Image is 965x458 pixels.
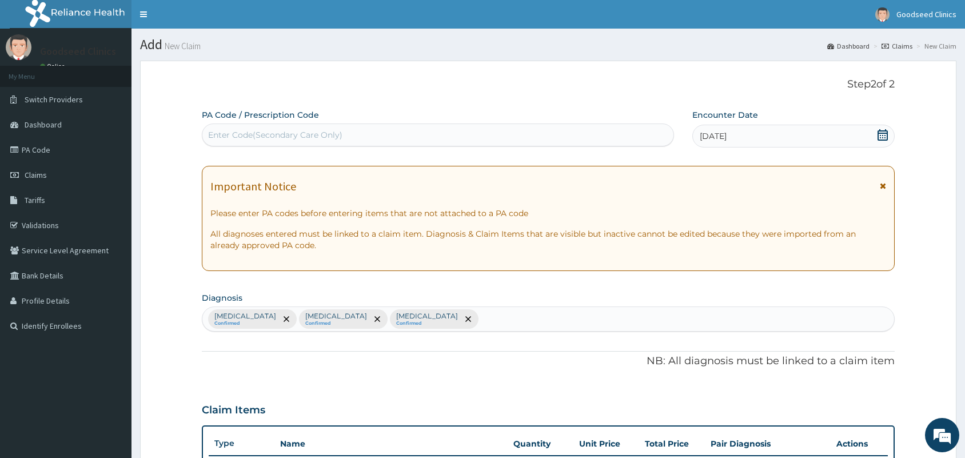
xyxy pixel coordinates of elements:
[705,432,831,455] th: Pair Diagnosis
[140,37,956,52] h1: Add
[202,354,895,369] p: NB: All diagnosis must be linked to a claim item
[40,62,67,70] a: Online
[209,433,274,454] th: Type
[210,180,296,193] h1: Important Notice
[25,170,47,180] span: Claims
[210,208,886,219] p: Please enter PA codes before entering items that are not attached to a PA code
[214,312,276,321] p: [MEDICAL_DATA]
[372,314,382,324] span: remove selection option
[202,78,895,91] p: Step 2 of 2
[40,46,116,57] p: Goodseed Clinics
[25,120,62,130] span: Dashboard
[202,292,242,304] label: Diagnosis
[639,432,705,455] th: Total Price
[882,41,912,51] a: Claims
[700,130,727,142] span: [DATE]
[210,228,886,251] p: All diagnoses entered must be linked to a claim item. Diagnosis & Claim Items that are visible bu...
[827,41,870,51] a: Dashboard
[25,94,83,105] span: Switch Providers
[6,34,31,60] img: User Image
[692,109,758,121] label: Encounter Date
[463,314,473,324] span: remove selection option
[573,432,639,455] th: Unit Price
[914,41,956,51] li: New Claim
[214,321,276,326] small: Confirmed
[305,312,367,321] p: [MEDICAL_DATA]
[281,314,292,324] span: remove selection option
[208,129,342,141] div: Enter Code(Secondary Care Only)
[202,404,265,417] h3: Claim Items
[896,9,956,19] span: Goodseed Clinics
[875,7,890,22] img: User Image
[396,321,458,326] small: Confirmed
[396,312,458,321] p: [MEDICAL_DATA]
[831,432,888,455] th: Actions
[508,432,573,455] th: Quantity
[305,321,367,326] small: Confirmed
[274,432,508,455] th: Name
[202,109,319,121] label: PA Code / Prescription Code
[162,42,201,50] small: New Claim
[25,195,45,205] span: Tariffs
